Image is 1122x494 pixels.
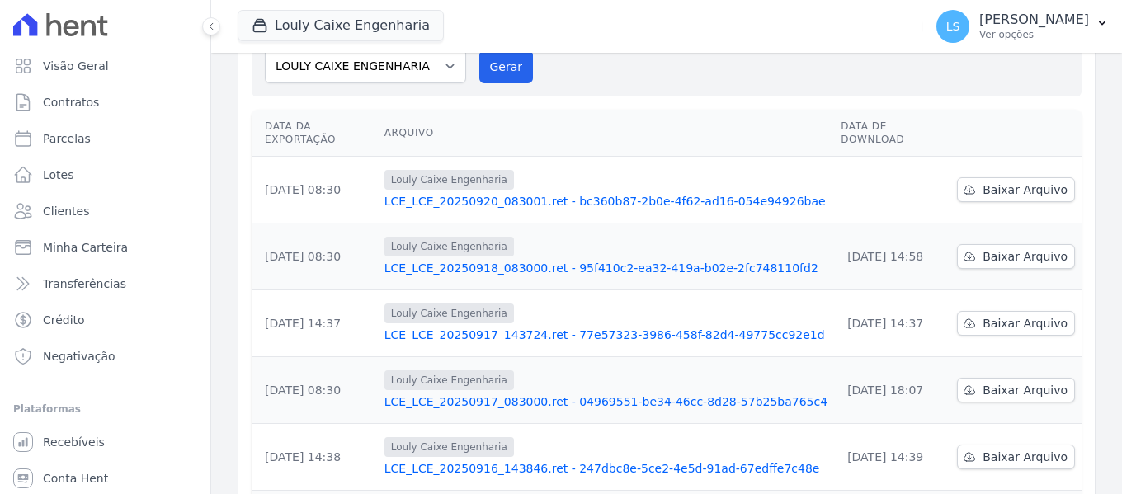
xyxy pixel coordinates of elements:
span: Visão Geral [43,58,109,74]
a: Contratos [7,86,204,119]
span: Louly Caixe Engenharia [384,370,514,390]
a: Visão Geral [7,49,204,82]
td: [DATE] 14:37 [834,290,950,357]
button: Gerar [479,50,534,83]
th: Data da Exportação [252,110,378,157]
a: Baixar Arquivo [957,244,1075,269]
a: Recebíveis [7,426,204,459]
a: Negativação [7,340,204,373]
span: Contratos [43,94,99,111]
span: Negativação [43,348,115,365]
a: Baixar Arquivo [957,378,1075,402]
span: Minha Carteira [43,239,128,256]
a: Minha Carteira [7,231,204,264]
span: Baixar Arquivo [983,248,1068,265]
span: Louly Caixe Engenharia [384,237,514,256]
th: Data de Download [834,110,950,157]
th: Arquivo [378,110,834,157]
td: [DATE] 14:58 [834,223,950,290]
span: Baixar Arquivo [983,382,1068,398]
div: Plataformas [13,399,197,419]
span: Crédito [43,312,85,328]
span: Baixar Arquivo [983,181,1068,198]
a: Crédito [7,303,204,336]
a: LCE_LCE_20250920_083001.ret - bc360b87-2b0e-4f62-ad16-054e94926bae [384,193,827,209]
span: Louly Caixe Engenharia [384,437,514,457]
a: Baixar Arquivo [957,177,1075,202]
button: Louly Caixe Engenharia [238,10,444,41]
a: Lotes [7,158,204,191]
a: LCE_LCE_20250916_143846.ret - 247dbc8e-5ce2-4e5d-91ad-67edffe7c48e [384,460,827,477]
td: [DATE] 14:38 [252,424,378,491]
a: Clientes [7,195,204,228]
button: LS [PERSON_NAME] Ver opções [923,3,1122,49]
span: Louly Caixe Engenharia [384,170,514,190]
span: LS [946,21,960,32]
td: [DATE] 14:39 [834,424,950,491]
span: Recebíveis [43,434,105,450]
a: Parcelas [7,122,204,155]
a: LCE_LCE_20250918_083000.ret - 95f410c2-ea32-419a-b02e-2fc748110fd2 [384,260,827,276]
span: Conta Hent [43,470,108,487]
a: LCE_LCE_20250917_083000.ret - 04969551-be34-46cc-8d28-57b25ba765c4 [384,393,827,410]
a: Baixar Arquivo [957,311,1075,336]
td: [DATE] 08:30 [252,357,378,424]
span: Parcelas [43,130,91,147]
td: [DATE] 08:30 [252,223,378,290]
a: Baixar Arquivo [957,445,1075,469]
td: [DATE] 18:07 [834,357,950,424]
p: [PERSON_NAME] [979,12,1089,28]
td: [DATE] 14:37 [252,290,378,357]
span: Lotes [43,167,74,183]
span: Transferências [43,275,126,292]
span: Louly Caixe Engenharia [384,303,514,323]
span: Baixar Arquivo [983,315,1068,332]
a: LCE_LCE_20250917_143724.ret - 77e57323-3986-458f-82d4-49775cc92e1d [384,327,827,343]
span: Clientes [43,203,89,219]
p: Ver opções [979,28,1089,41]
a: Transferências [7,267,204,300]
td: [DATE] 08:30 [252,157,378,223]
span: Baixar Arquivo [983,449,1068,465]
